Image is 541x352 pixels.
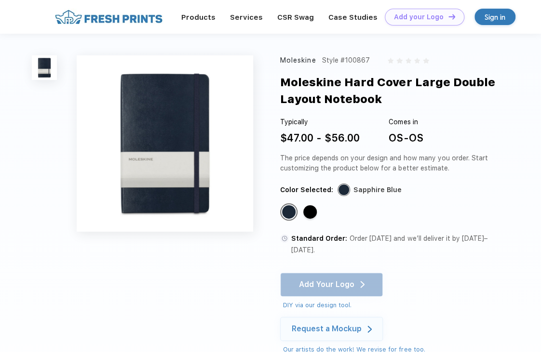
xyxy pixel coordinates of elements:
div: DIY via our design tool. [283,300,383,310]
div: Black [303,205,317,219]
div: Comes in [389,117,423,127]
div: Moleskine Hard Cover Large Double Layout Notebook [280,74,524,108]
div: The price depends on your design and how many you order. Start customizing the product below for ... [280,153,502,173]
img: standard order [280,234,289,243]
img: gray_star.svg [388,58,393,64]
div: Typically [280,117,360,127]
img: func=resize&h=100 [32,55,57,80]
a: Products [181,13,216,22]
div: Moleskine [280,55,316,65]
img: white arrow [367,326,372,333]
img: gray_star.svg [423,58,429,64]
img: fo%20logo%202.webp [52,9,165,26]
div: Style #100867 [322,55,370,65]
a: CSR Swag [277,13,314,22]
img: DT [448,14,455,19]
a: Services [230,13,263,22]
span: Order [DATE] and we’ll deliver it by [DATE]–[DATE]. [291,235,487,254]
div: $47.00 - $56.00 [280,130,360,146]
img: gray_star.svg [414,58,420,64]
div: OS-OS [389,130,423,146]
a: Sign in [474,9,515,25]
div: Color Selected: [280,185,333,195]
div: Request a Mockup [292,324,362,334]
img: gray_star.svg [406,58,411,64]
img: gray_star.svg [396,58,402,64]
div: Sapphire Blue [282,205,296,219]
span: Standard Order: [291,235,347,242]
img: func=resize&h=640 [77,55,253,232]
div: Sapphire Blue [353,185,402,195]
div: Add your Logo [394,13,444,21]
div: Sign in [485,12,505,23]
